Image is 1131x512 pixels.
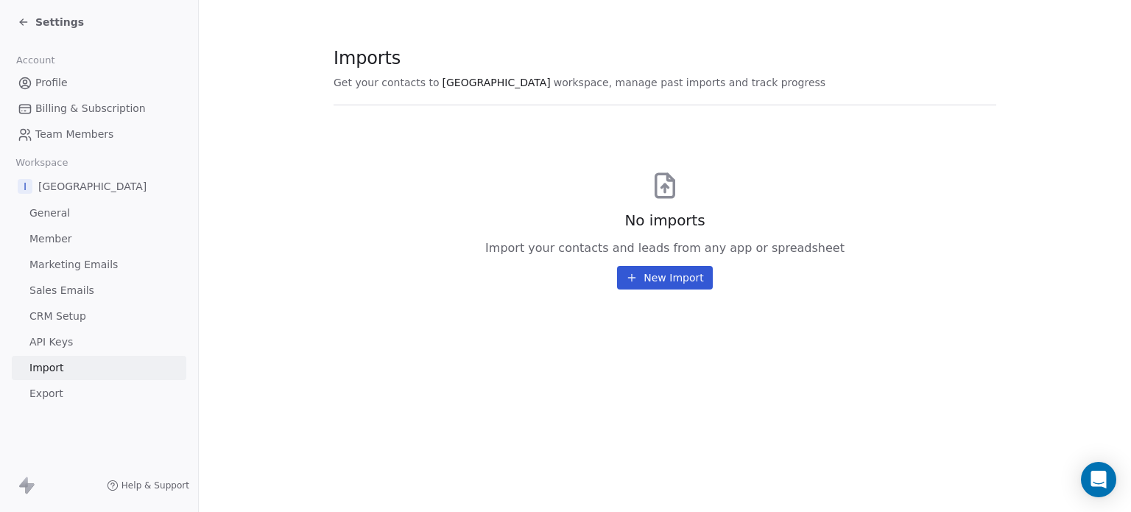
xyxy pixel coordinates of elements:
a: Export [12,382,186,406]
span: Sales Emails [29,283,94,298]
button: New Import [617,266,712,290]
span: API Keys [29,334,73,350]
a: Profile [12,71,186,95]
span: No imports [624,210,705,231]
span: [GEOGRAPHIC_DATA] [443,75,551,90]
span: Workspace [10,152,74,174]
a: Import [12,356,186,380]
span: Imports [334,47,825,69]
span: workspace, manage past imports and track progress [554,75,825,90]
a: General [12,201,186,225]
span: Settings [35,15,84,29]
span: Billing & Subscription [35,101,146,116]
span: Get your contacts to [334,75,440,90]
a: Team Members [12,122,186,147]
span: I [18,179,32,194]
span: Import [29,360,63,376]
span: Import your contacts and leads from any app or spreadsheet [485,239,845,257]
span: [GEOGRAPHIC_DATA] [38,179,147,194]
span: Marketing Emails [29,257,118,273]
span: Profile [35,75,68,91]
a: Member [12,227,186,251]
a: Sales Emails [12,278,186,303]
a: CRM Setup [12,304,186,329]
span: Export [29,386,63,401]
span: Account [10,49,61,71]
span: CRM Setup [29,309,86,324]
a: Billing & Subscription [12,97,186,121]
a: Help & Support [107,480,189,491]
span: Help & Support [121,480,189,491]
div: Open Intercom Messenger [1081,462,1116,497]
a: Marketing Emails [12,253,186,277]
a: API Keys [12,330,186,354]
span: General [29,206,70,221]
span: Member [29,231,72,247]
a: Settings [18,15,84,29]
span: Team Members [35,127,113,142]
